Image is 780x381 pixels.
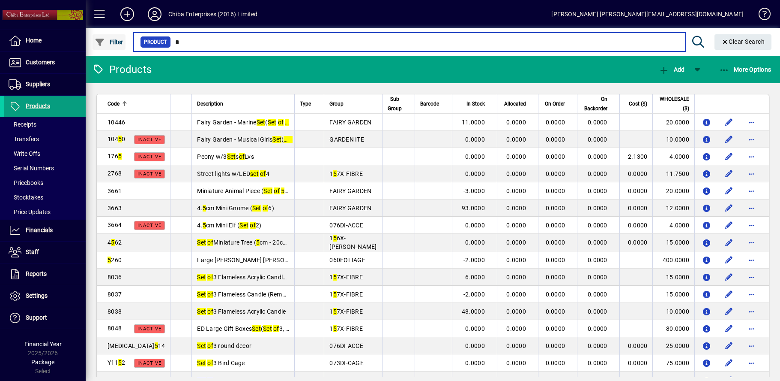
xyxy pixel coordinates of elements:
[462,205,485,212] span: 93.0000
[463,187,485,194] span: -3.0000
[588,325,607,332] span: 0.0000
[95,39,123,45] span: Filter
[546,308,565,315] span: 0.0000
[329,119,371,126] span: FAIRY GARDEN
[546,360,565,366] span: 0.0000
[329,308,363,315] span: 1 7X-FIBRE
[420,99,447,109] div: Barcode
[462,308,485,315] span: 48.0000
[4,117,86,132] a: Receipts
[207,308,213,315] em: of
[268,119,277,126] em: Set
[652,354,694,372] td: 75.0000
[329,257,365,263] span: 060FOLIAGE
[108,274,122,281] span: 8036
[506,342,526,349] span: 0.0000
[752,2,769,30] a: Knowledge Base
[506,153,526,160] span: 0.0000
[108,136,125,142] span: 104 0
[714,34,772,50] button: Clear
[722,339,736,353] button: Edit
[544,99,573,109] div: On Order
[118,136,122,142] em: 5
[207,239,213,246] em: of
[588,136,607,143] span: 0.0000
[108,257,122,263] span: 260
[197,274,374,281] span: 3 Flameless Acrylic Candle (Remote Control, 7. 12. 1 cm)
[722,115,736,129] button: Edit
[722,167,736,181] button: Edit
[744,305,758,318] button: More options
[4,132,86,146] a: Transfers
[9,179,43,186] span: Pricebooks
[465,342,485,349] span: 0.0000
[652,182,694,200] td: 20.0000
[108,239,122,246] span: 4 62
[588,153,607,160] span: 0.0000
[329,187,371,194] span: FAIRY GARDEN
[546,257,565,263] span: 0.0000
[420,99,439,109] span: Barcode
[652,114,694,131] td: 20.0000
[588,257,607,263] span: 0.0000
[137,154,161,160] span: Inactive
[722,184,736,198] button: Edit
[250,222,256,229] em: of
[744,150,758,163] button: More options
[652,165,694,182] td: 11.7500
[388,94,402,113] span: Sub Group
[658,94,689,113] span: WHOLESALE ($)
[118,359,122,366] em: 5
[26,103,50,109] span: Products
[588,170,607,177] span: 0.0000
[722,356,736,370] button: Edit
[652,131,694,148] td: 10.0000
[457,99,493,109] div: In Stock
[197,153,254,160] span: Peony w/3 s Lvs
[506,308,526,315] span: 0.0000
[197,291,355,298] span: 3 Flameless Candle (Remote Control, 7. 12. 1 cm)
[263,325,272,332] em: Set
[4,263,86,285] a: Reports
[465,136,485,143] span: 0.0000
[465,325,485,332] span: 0.0000
[744,184,758,198] button: More options
[722,133,736,146] button: Edit
[118,153,122,160] em: 5
[588,360,607,366] span: 0.0000
[4,30,86,51] a: Home
[652,217,694,234] td: 4.0000
[588,205,607,212] span: 0.0000
[108,170,122,177] span: 2768
[329,274,363,281] span: 1 7X-FIBRE
[197,239,290,246] span: Miniature Tree ( cm - 20cm)
[263,187,272,194] em: Set
[721,38,765,45] span: Clear Search
[4,205,86,219] a: Price Updates
[744,167,758,181] button: More options
[465,170,485,177] span: 0.0000
[329,99,377,109] div: Group
[197,222,261,229] span: 4. cm Mini Elf ( 2)
[744,253,758,267] button: More options
[329,291,363,298] span: 1 7X-FIBRE
[744,287,758,301] button: More options
[329,360,364,366] span: 073DI-CAGE
[108,99,120,109] span: Code
[744,270,758,284] button: More options
[333,274,337,281] em: 5
[333,308,337,315] em: 5
[207,291,213,298] em: of
[588,239,607,246] span: 0.0000
[203,222,206,229] em: 5
[583,94,607,113] span: On Backorder
[294,136,300,143] em: of
[197,342,206,349] em: Set
[9,136,39,142] span: Transfers
[722,150,736,163] button: Edit
[155,342,158,349] em: 5
[722,287,736,301] button: Edit
[9,209,51,215] span: Price Updates
[652,320,694,337] td: 80.0000
[588,308,607,315] span: 0.0000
